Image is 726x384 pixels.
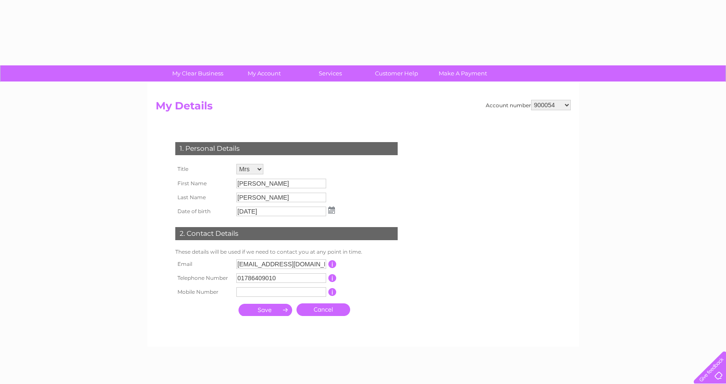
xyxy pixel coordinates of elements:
th: First Name [173,177,234,190]
img: ... [328,207,335,214]
a: Customer Help [361,65,433,82]
th: Last Name [173,190,234,204]
th: Title [173,162,234,177]
a: Cancel [297,303,350,316]
th: Mobile Number [173,285,234,299]
a: My Clear Business [162,65,234,82]
input: Information [328,274,337,282]
td: These details will be used if we need to contact you at any point in time. [173,247,400,257]
a: Make A Payment [427,65,499,82]
th: Date of birth [173,204,234,218]
div: 1. Personal Details [175,142,398,155]
a: Services [294,65,366,82]
div: Account number [486,100,571,110]
a: My Account [228,65,300,82]
th: Telephone Number [173,271,234,285]
input: Information [328,260,337,268]
th: Email [173,257,234,271]
input: Submit [239,304,292,316]
div: 2. Contact Details [175,227,398,240]
h2: My Details [156,100,571,116]
input: Information [328,288,337,296]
